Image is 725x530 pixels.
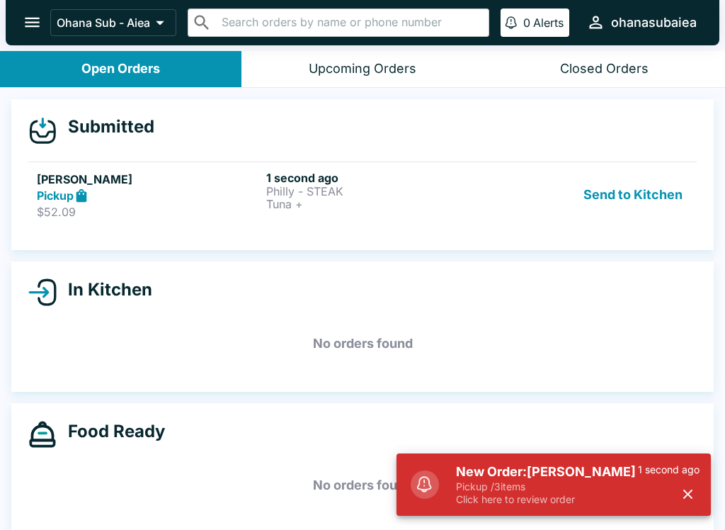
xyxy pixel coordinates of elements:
[14,4,50,40] button: open drawer
[57,279,152,300] h4: In Kitchen
[456,480,638,493] p: Pickup / 3 items
[28,318,697,369] h5: No orders found
[57,421,165,442] h4: Food Ready
[456,463,638,480] h5: New Order: [PERSON_NAME]
[28,460,697,511] h5: No orders found
[560,61,649,77] div: Closed Orders
[266,171,490,185] h6: 1 second ago
[37,171,261,188] h5: [PERSON_NAME]
[456,493,638,506] p: Click here to review order
[309,61,416,77] div: Upcoming Orders
[217,13,483,33] input: Search orders by name or phone number
[578,171,688,220] button: Send to Kitchen
[523,16,530,30] p: 0
[28,162,697,228] a: [PERSON_NAME]Pickup$52.091 second agoPhilly - STEAKTuna +Send to Kitchen
[50,9,176,36] button: Ohana Sub - Aiea
[81,61,160,77] div: Open Orders
[638,463,700,476] p: 1 second ago
[37,188,74,203] strong: Pickup
[37,205,261,219] p: $52.09
[57,16,150,30] p: Ohana Sub - Aiea
[533,16,564,30] p: Alerts
[611,14,697,31] div: ohanasubaiea
[266,185,490,198] p: Philly - STEAK
[266,198,490,210] p: Tuna +
[581,7,702,38] button: ohanasubaiea
[57,116,154,137] h4: Submitted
